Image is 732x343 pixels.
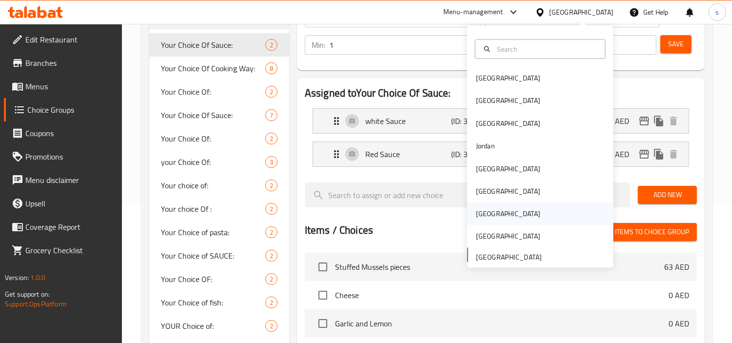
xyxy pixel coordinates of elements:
[265,39,277,51] div: Choices
[637,114,652,128] button: edit
[637,147,652,161] button: edit
[266,298,277,307] span: 2
[476,208,540,219] div: [GEOGRAPHIC_DATA]
[161,133,265,144] span: Your Choice Of:
[4,121,122,145] a: Coupons
[149,267,289,291] div: Your Choice OF:2
[660,35,692,53] button: Save
[266,181,277,190] span: 2
[149,174,289,197] div: Your choice of:2
[25,127,115,139] span: Coupons
[265,297,277,308] div: Choices
[476,118,540,128] div: [GEOGRAPHIC_DATA]
[265,250,277,262] div: Choices
[25,151,115,162] span: Promotions
[161,203,265,215] span: Your choice Of :
[25,81,115,92] span: Menus
[592,226,689,238] span: Add (0) items to choice group
[476,163,540,174] div: [GEOGRAPHIC_DATA]
[609,115,637,127] p: 0 AED
[149,197,289,221] div: Your choice Of :2
[365,115,451,127] p: white Sauce
[149,80,289,103] div: Your Choice Of:2
[335,261,664,273] span: Stuffed Mussels pieces
[25,244,115,256] span: Grocery Checklist
[313,285,333,305] span: Select choice
[265,86,277,98] div: Choices
[4,145,122,168] a: Promotions
[149,127,289,150] div: Your Choice Of:2
[30,271,45,284] span: 1.0.0
[265,156,277,168] div: Choices
[652,147,666,161] button: duplicate
[149,33,289,57] div: Your Choice Of Sauce:2
[4,28,122,51] a: Edit Restaurant
[161,297,265,308] span: Your Choice of fish:
[149,57,289,80] div: Your Choice Of Cooking Way:8
[669,318,689,329] p: 0 AED
[664,261,689,273] p: 63 AED
[266,87,277,97] span: 2
[161,273,265,285] span: Your Choice OF:
[335,289,669,301] span: Cheese
[25,198,115,209] span: Upsell
[4,51,122,75] a: Branches
[609,148,637,160] p: 0 AED
[715,7,719,18] span: s
[305,138,697,171] li: Expand
[266,275,277,284] span: 2
[313,142,689,166] div: Expand
[266,111,277,120] span: 7
[265,62,277,74] div: Choices
[451,115,509,127] p: (ID: 339889152)
[266,228,277,237] span: 2
[4,168,122,192] a: Menu disclaimer
[161,226,265,238] span: Your Choice of pasta:
[161,86,265,98] span: Your Choice Of:
[305,104,697,138] li: Expand
[161,62,265,74] span: Your Choice Of Cooking Way:
[25,57,115,69] span: Branches
[5,298,67,310] a: Support.OpsPlatform
[266,64,277,73] span: 8
[4,239,122,262] a: Grocery Checklist
[443,6,503,18] div: Menu-management
[313,109,689,133] div: Expand
[149,244,289,267] div: Your Choice of SAUCE:2
[305,182,630,207] input: search
[265,133,277,144] div: Choices
[668,38,684,50] span: Save
[549,7,613,18] div: [GEOGRAPHIC_DATA]
[666,147,681,161] button: delete
[4,215,122,239] a: Coverage Report
[5,271,29,284] span: Version:
[161,180,265,191] span: Your choice of:
[305,86,697,101] h2: Assigned to Your Choice Of Sauce:
[149,103,289,127] div: Your Choice Of Sauce:7
[161,156,265,168] span: your Choice Of:
[266,158,277,167] span: 3
[149,291,289,314] div: Your Choice of fish:2
[161,320,265,332] span: YOUR Choice of:
[25,221,115,233] span: Coverage Report
[149,221,289,244] div: Your Choice of pasta:2
[4,75,122,98] a: Menus
[476,95,540,106] div: [GEOGRAPHIC_DATA]
[476,231,540,242] div: [GEOGRAPHIC_DATA]
[266,204,277,214] span: 2
[265,180,277,191] div: Choices
[266,251,277,261] span: 2
[5,288,50,301] span: Get support on:
[265,273,277,285] div: Choices
[4,192,122,215] a: Upsell
[313,257,333,277] span: Select choice
[265,226,277,238] div: Choices
[149,314,289,338] div: YOUR Choice of:2
[476,73,540,83] div: [GEOGRAPHIC_DATA]
[646,189,689,201] span: Add New
[266,322,277,331] span: 2
[25,34,115,45] span: Edit Restaurant
[476,186,540,197] div: [GEOGRAPHIC_DATA]
[312,39,325,51] p: Min:
[161,39,265,51] span: Your Choice Of Sauce:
